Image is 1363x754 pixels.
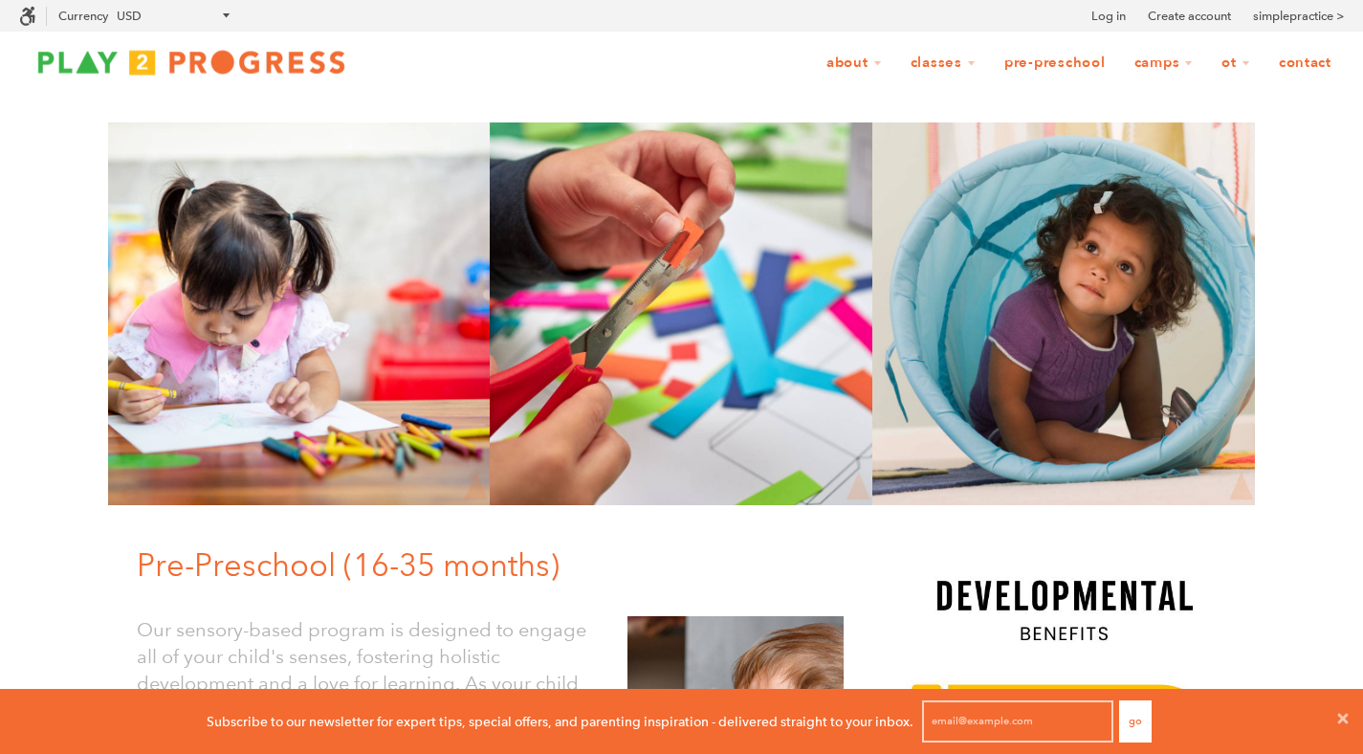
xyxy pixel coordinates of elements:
a: Classes [898,45,988,81]
a: simplepractice > [1253,7,1344,26]
label: Currency [58,9,108,23]
a: Create account [1148,7,1231,26]
a: OT [1209,45,1263,81]
a: Contact [1266,45,1344,81]
a: Pre-Preschool [992,45,1118,81]
a: Log in [1091,7,1126,26]
img: Play2Progress logo [19,43,363,81]
button: Go [1119,700,1152,743]
input: email@example.com [922,700,1113,743]
a: Camps [1122,45,1206,81]
h1: Pre-Preschool (16-35 months) [137,543,859,588]
a: About [814,45,894,81]
p: Subscribe to our newsletter for expert tips, special offers, and parenting inspiration - delivere... [207,711,913,732]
